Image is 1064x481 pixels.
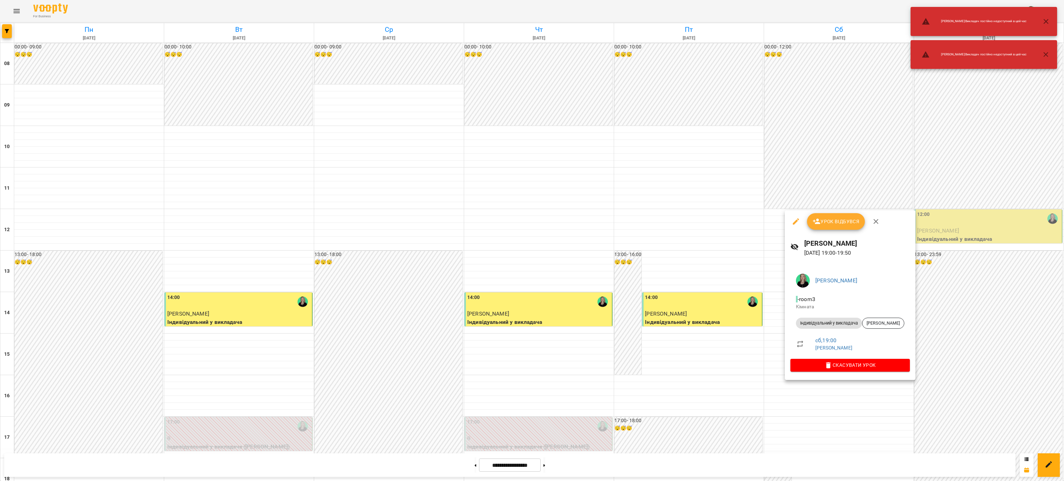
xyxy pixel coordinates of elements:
h6: [PERSON_NAME] [804,238,910,249]
p: Кімната [796,303,904,310]
img: 1f6d48d5277748e278928e082bb47431.png [796,274,810,288]
li: [PERSON_NAME] : Викладач постійно недоступний в цей час [916,15,1032,28]
button: Скасувати Урок [790,359,910,371]
span: [PERSON_NAME] [862,320,904,326]
a: [PERSON_NAME] [815,345,852,351]
button: Урок відбувся [807,213,865,230]
p: [DATE] 19:00 - 19:50 [804,249,910,257]
span: Урок відбувся [813,217,860,226]
a: [PERSON_NAME] [815,277,857,284]
li: [PERSON_NAME] : Викладач постійно недоступний в цей час [916,48,1032,62]
span: Скасувати Урок [796,361,904,369]
a: сб , 19:00 [815,337,836,344]
span: Індивідуальний у викладача [796,320,862,326]
span: - room3 [796,296,817,302]
div: [PERSON_NAME] [862,318,904,329]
